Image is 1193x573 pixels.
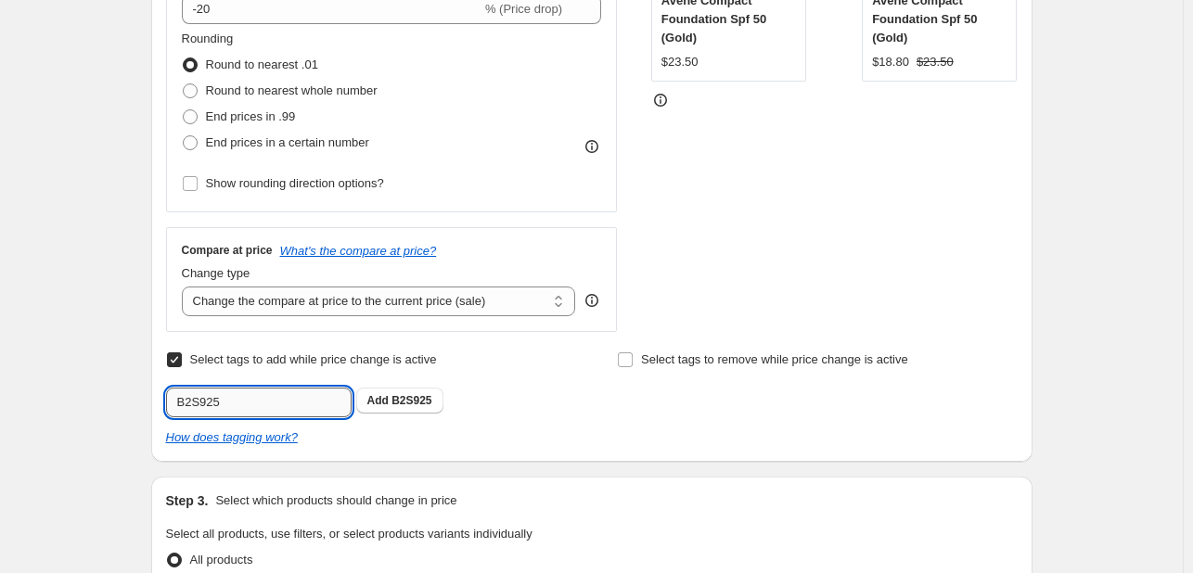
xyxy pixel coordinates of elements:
[190,553,253,567] span: All products
[206,83,378,97] span: Round to nearest whole number
[182,32,234,45] span: Rounding
[206,135,369,149] span: End prices in a certain number
[190,352,437,366] span: Select tags to add while price change is active
[166,527,532,541] span: Select all products, use filters, or select products variants individually
[206,109,296,123] span: End prices in .99
[182,266,250,280] span: Change type
[367,394,389,407] b: Add
[166,491,209,510] h2: Step 3.
[215,491,456,510] p: Select which products should change in price
[583,291,601,310] div: help
[166,388,352,417] input: Select tags to add
[872,53,909,71] div: $18.80
[391,394,431,407] span: B2S925
[206,57,318,71] span: Round to nearest .01
[661,53,699,71] div: $23.50
[182,243,273,258] h3: Compare at price
[206,176,384,190] span: Show rounding direction options?
[166,430,298,444] a: How does tagging work?
[917,53,954,71] strike: $23.50
[485,2,562,16] span: % (Price drop)
[280,244,437,258] button: What's the compare at price?
[356,388,443,414] button: Add B2S925
[641,352,908,366] span: Select tags to remove while price change is active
